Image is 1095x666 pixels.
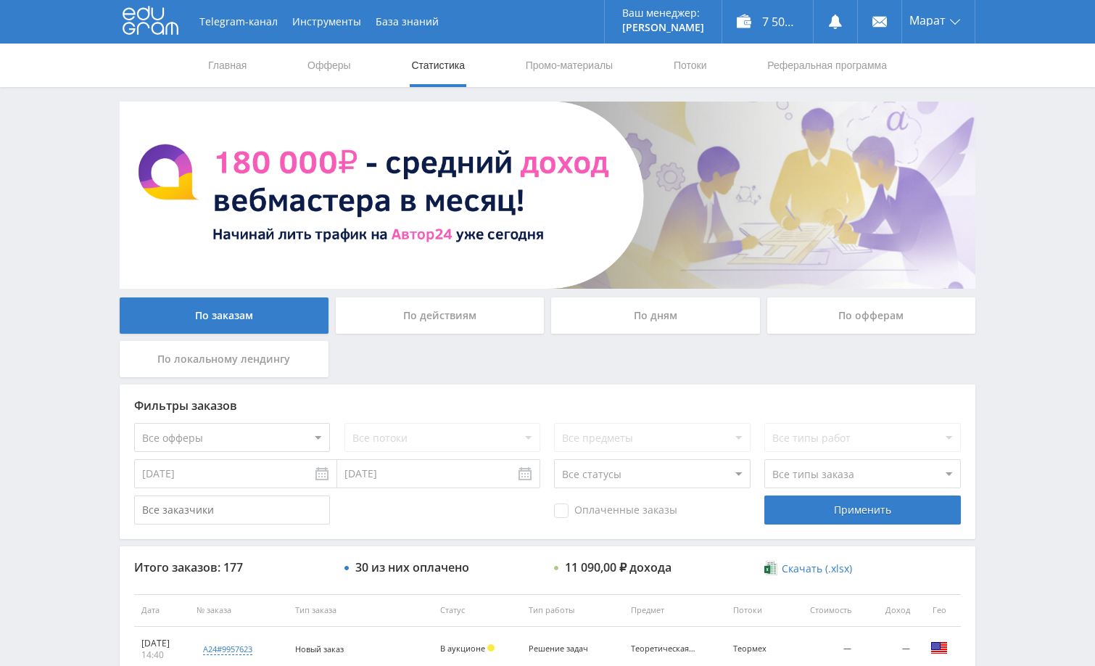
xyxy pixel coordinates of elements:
[733,644,780,654] div: Теормех
[336,297,545,334] div: По действиям
[141,638,182,649] div: [DATE]
[410,44,466,87] a: Статистика
[355,561,469,574] div: 30 из них оплачено
[565,561,672,574] div: 11 090,00 ₽ дохода
[622,7,704,19] p: Ваш менеджер:
[134,399,961,412] div: Фильтры заказов
[764,496,960,525] div: Применить
[433,594,521,627] th: Статус
[203,644,252,655] div: a24#9957623
[521,594,624,627] th: Тип работы
[764,562,851,576] a: Скачать (.xlsx)
[134,561,330,574] div: Итого заказов: 177
[622,22,704,33] p: [PERSON_NAME]
[524,44,614,87] a: Промо-материалы
[306,44,352,87] a: Офферы
[787,594,859,627] th: Стоимость
[554,503,677,518] span: Оплаченные заказы
[529,644,594,654] div: Решение задач
[767,297,976,334] div: По офферам
[440,643,485,654] span: В аукционе
[141,649,182,661] div: 14:40
[295,644,344,654] span: Новый заказ
[726,594,788,627] th: Потоки
[672,44,708,87] a: Потоки
[782,563,852,575] span: Скачать (.xlsx)
[120,102,975,289] img: BannerAvtor24
[909,15,946,26] span: Марат
[120,297,328,334] div: По заказам
[859,594,917,627] th: Доход
[917,594,961,627] th: Гео
[120,341,328,377] div: По локальному лендингу
[766,44,888,87] a: Реферальная программа
[207,44,248,87] a: Главная
[134,496,330,525] input: Все заказчики
[288,594,433,627] th: Тип заказа
[631,644,696,654] div: Теоретическая механика
[487,644,495,651] span: Холд
[551,297,760,334] div: По дням
[189,594,288,627] th: № заказа
[134,594,189,627] th: Дата
[930,639,948,657] img: usa.png
[624,594,726,627] th: Предмет
[764,561,777,575] img: xlsx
